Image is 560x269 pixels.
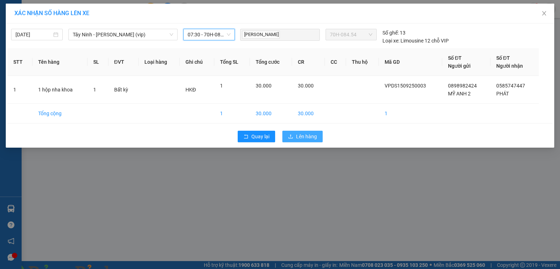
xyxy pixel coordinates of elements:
span: [PERSON_NAME] [242,31,280,39]
button: uploadLên hàng [282,131,323,142]
td: 1 hộp nha khoa [32,76,88,104]
span: 70H-084.54 [330,29,372,40]
span: VPDS1509250003 [385,83,426,89]
td: 1 [379,104,442,124]
span: 1 [93,87,96,93]
td: 1 [214,104,250,124]
span: [PERSON_NAME]: [2,46,76,51]
span: 30.000 [256,83,272,89]
span: XÁC NHẬN SỐ HÀNG LÊN XE [14,10,89,17]
div: Limousine 12 chỗ VIP [382,37,449,45]
th: Thu hộ [346,48,379,76]
th: SL [88,48,108,76]
span: PHÁT [496,91,509,97]
th: Ghi chú [180,48,214,76]
span: 0898982424 [448,83,477,89]
span: close [541,10,547,16]
th: Tổng cước [250,48,292,76]
span: VPDS1509250003 [36,46,76,51]
span: Tây Ninh - Hồ Chí Minh (vip) [73,29,173,40]
span: Số ghế: [382,29,399,37]
span: Lên hàng [296,133,317,140]
span: Người nhận [496,63,523,69]
th: Loại hàng [139,48,180,76]
span: In ngày: [2,52,44,57]
div: 13 [382,29,406,37]
span: MỸ ANH 2 [448,91,471,97]
span: 01 Võ Văn Truyện, KP.1, Phường 2 [57,22,99,31]
th: CR [292,48,325,76]
span: Quay lại [251,133,269,140]
span: Hotline: 19001152 [57,32,88,36]
input: 15/09/2025 [15,31,52,39]
span: 07:30 - 70H-084.54 [188,29,230,40]
img: logo [3,4,35,36]
span: rollback [243,134,248,140]
span: ----------------------------------------- [19,39,88,45]
strong: ĐỒNG PHƯỚC [57,4,99,10]
th: ĐVT [108,48,139,76]
button: rollbackQuay lại [238,131,275,142]
span: Người gửi [448,63,471,69]
th: CC [325,48,346,76]
td: 1 [8,76,32,104]
span: Số ĐT [496,55,510,61]
td: Tổng cộng [32,104,88,124]
td: 30.000 [292,104,325,124]
span: upload [288,134,293,140]
button: Close [534,4,554,24]
span: HKĐ [185,87,196,93]
span: 1 [220,83,223,89]
td: 30.000 [250,104,292,124]
span: 07:31:31 [DATE] [16,52,44,57]
span: down [169,32,174,37]
th: Mã GD [379,48,442,76]
th: Tên hàng [32,48,88,76]
span: Số ĐT [448,55,462,61]
th: Tổng SL [214,48,250,76]
span: 0585747447 [496,83,525,89]
span: Loại xe: [382,37,399,45]
span: Bến xe [GEOGRAPHIC_DATA] [57,12,97,21]
span: 30.000 [298,83,314,89]
th: STT [8,48,32,76]
td: Bất kỳ [108,76,139,104]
